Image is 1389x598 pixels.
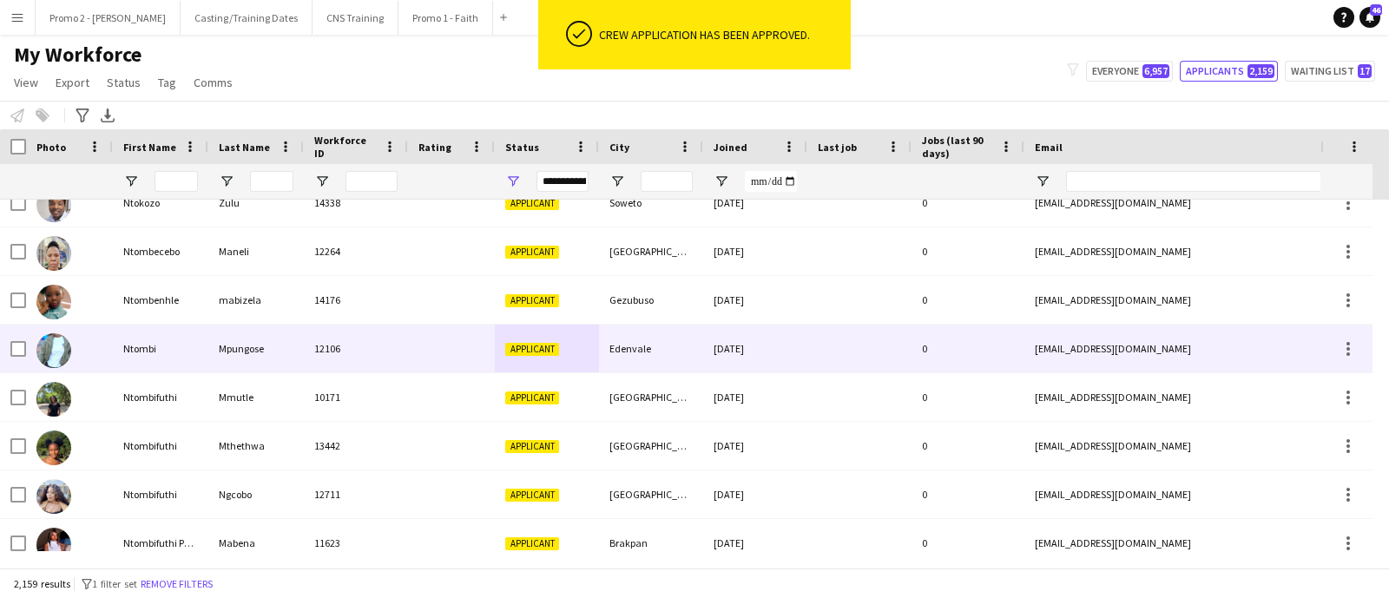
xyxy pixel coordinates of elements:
[1024,470,1372,518] div: [EMAIL_ADDRESS][DOMAIN_NAME]
[1359,7,1380,28] a: 46
[609,174,625,189] button: Open Filter Menu
[36,236,71,271] img: Ntombecebo Maneli
[505,246,559,259] span: Applicant
[304,179,408,227] div: 14338
[418,141,451,154] span: Rating
[1180,61,1278,82] button: Applicants2,159
[158,75,176,90] span: Tag
[304,276,408,324] div: 14176
[1024,227,1372,275] div: [EMAIL_ADDRESS][DOMAIN_NAME]
[304,422,408,470] div: 13442
[703,373,807,421] div: [DATE]
[49,71,96,94] a: Export
[208,519,304,567] div: Mabena
[304,519,408,567] div: 11623
[1370,4,1382,16] span: 46
[113,179,208,227] div: Ntokozo
[599,227,703,275] div: [GEOGRAPHIC_DATA]
[107,75,141,90] span: Status
[912,276,1024,324] div: 0
[36,141,66,154] span: Photo
[398,1,493,35] button: Promo 1 - Faith
[1142,64,1169,78] span: 6,957
[599,519,703,567] div: Brakpan
[97,105,118,126] app-action-btn: Export XLSX
[100,71,148,94] a: Status
[1024,373,1372,421] div: [EMAIL_ADDRESS][DOMAIN_NAME]
[599,276,703,324] div: Gezubuso
[14,75,38,90] span: View
[113,227,208,275] div: Ntombecebo
[137,575,216,594] button: Remove filters
[505,391,559,404] span: Applicant
[505,174,521,189] button: Open Filter Menu
[505,343,559,356] span: Applicant
[304,227,408,275] div: 12264
[703,470,807,518] div: [DATE]
[703,227,807,275] div: [DATE]
[181,1,313,35] button: Casting/Training Dates
[36,479,71,514] img: Ntombifuthi Ngcobo
[912,422,1024,470] div: 0
[714,141,747,154] span: Joined
[314,174,330,189] button: Open Filter Menu
[113,422,208,470] div: Ntombifuthi
[187,71,240,94] a: Comms
[818,141,857,154] span: Last job
[208,227,304,275] div: Maneli
[1035,141,1063,154] span: Email
[912,519,1024,567] div: 0
[155,171,198,192] input: First Name Filter Input
[314,134,377,160] span: Workforce ID
[505,489,559,502] span: Applicant
[36,528,71,562] img: Ntombifuthi Petrichia Mabena
[56,75,89,90] span: Export
[1285,61,1375,82] button: Waiting list17
[912,179,1024,227] div: 0
[922,134,993,160] span: Jobs (last 90 days)
[36,333,71,368] img: Ntombi Mpungose
[912,373,1024,421] div: 0
[609,141,629,154] span: City
[113,325,208,372] div: Ntombi
[7,71,45,94] a: View
[714,174,729,189] button: Open Filter Menu
[14,42,142,68] span: My Workforce
[219,174,234,189] button: Open Filter Menu
[599,27,844,43] div: Crew application has been approved.
[505,294,559,307] span: Applicant
[304,325,408,372] div: 12106
[36,285,71,319] img: Ntombenhle mabizela
[505,537,559,550] span: Applicant
[912,227,1024,275] div: 0
[599,373,703,421] div: [GEOGRAPHIC_DATA]
[912,325,1024,372] div: 0
[599,422,703,470] div: [GEOGRAPHIC_DATA]
[92,577,137,590] span: 1 filter set
[703,325,807,372] div: [DATE]
[113,519,208,567] div: Ntombifuthi Petrichia
[1086,61,1173,82] button: Everyone6,957
[505,440,559,453] span: Applicant
[745,171,797,192] input: Joined Filter Input
[313,1,398,35] button: CNS Training
[208,470,304,518] div: Ngcobo
[208,276,304,324] div: mabizela
[208,422,304,470] div: Mthethwa
[194,75,233,90] span: Comms
[1358,64,1372,78] span: 17
[1247,64,1274,78] span: 2,159
[113,276,208,324] div: Ntombenhle
[304,470,408,518] div: 12711
[599,470,703,518] div: [GEOGRAPHIC_DATA]/ [GEOGRAPHIC_DATA]
[505,197,559,210] span: Applicant
[641,171,693,192] input: City Filter Input
[250,171,293,192] input: Last Name Filter Input
[703,276,807,324] div: [DATE]
[1066,171,1361,192] input: Email Filter Input
[208,179,304,227] div: Zulu
[1024,276,1372,324] div: [EMAIL_ADDRESS][DOMAIN_NAME]
[113,470,208,518] div: Ntombifuthi
[123,141,176,154] span: First Name
[1024,422,1372,470] div: [EMAIL_ADDRESS][DOMAIN_NAME]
